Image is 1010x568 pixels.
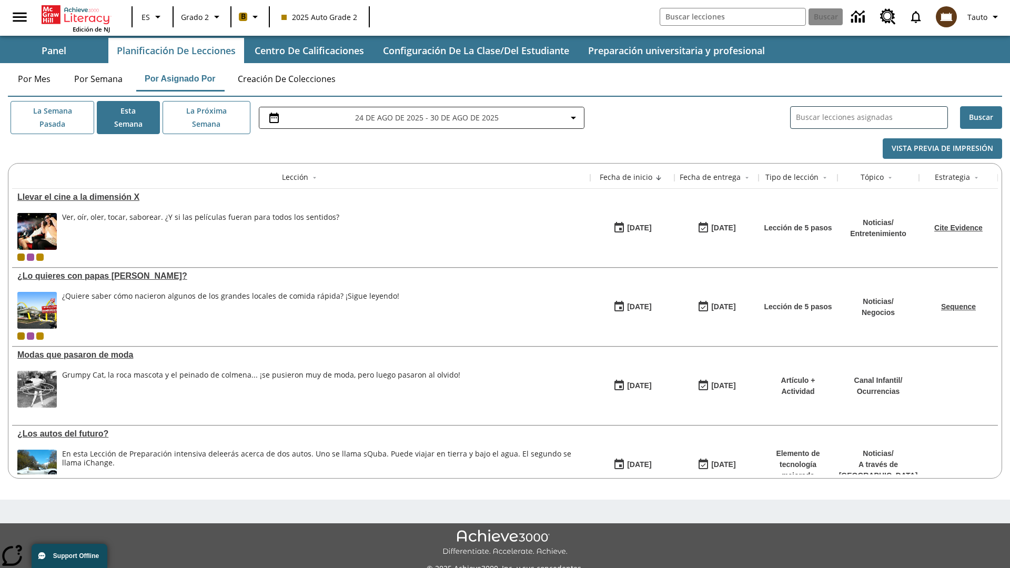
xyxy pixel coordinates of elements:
[874,3,902,31] a: Centro de recursos, Se abrirá en una pestaña nueva.
[765,172,819,182] div: Tipo de lección
[627,458,651,471] div: [DATE]
[627,221,651,235] div: [DATE]
[62,450,585,486] div: En esta Lección de Preparación intensiva de leerás acerca de dos autos. Uno se llama sQuba. Puede...
[11,101,94,134] button: La semana pasada
[567,111,580,124] svg: Collapse Date Range Filter
[902,3,930,31] a: Notificaciones
[711,300,735,313] div: [DATE]
[17,271,585,281] div: ¿Lo quieres con papas fritas?
[62,449,571,468] testabrev: leerás acerca de dos autos. Uno se llama sQuba. Puede viajar en tierra y bajo el agua. El segundo...
[53,552,99,560] span: Support Offline
[862,307,895,318] p: Negocios
[819,171,831,184] button: Sort
[694,218,739,238] button: 08/24/25: Último día en que podrá accederse la lección
[883,138,1002,159] button: Vista previa de impresión
[960,106,1002,129] button: Buscar
[680,172,741,182] div: Fecha de entrega
[177,7,227,26] button: Grado: Grado 2, Elige un grado
[108,38,244,63] button: Planificación de lecciones
[241,10,246,23] span: B
[627,300,651,313] div: [DATE]
[281,12,357,23] span: 2025 Auto Grade 2
[36,332,44,340] div: New 2025 class
[355,112,499,123] span: 24 de ago de 2025 - 30 de ago de 2025
[17,350,585,360] div: Modas que pasaron de moda
[764,375,832,397] p: Artículo + Actividad
[62,371,460,380] div: Grumpy Cat, la roca mascota y el peinado de colmena... ¡se pusieron muy de moda, pero luego pasar...
[854,375,903,386] p: Canal Infantil /
[17,192,585,202] a: Llevar el cine a la dimensión X, Lecciones
[62,292,399,329] div: ¿Quiere saber cómo nacieron algunos de los grandes locales de comida rápida? ¡Sigue leyendo!
[142,12,150,23] span: ES
[845,3,874,32] a: Centro de información
[741,171,753,184] button: Sort
[163,101,250,134] button: La próxima semana
[66,66,131,92] button: Por semana
[610,218,655,238] button: 08/18/25: Primer día en que estuvo disponible la lección
[235,7,266,26] button: Boost El color de la clase es anaranjado claro. Cambiar el color de la clase.
[17,429,585,439] a: ¿Los autos del futuro? , Lecciones
[136,66,224,92] button: Por asignado por
[375,38,578,63] button: Configuración de la clase/del estudiante
[711,458,735,471] div: [DATE]
[27,332,34,340] div: OL 2025 Auto Grade 3
[711,221,735,235] div: [DATE]
[17,332,25,340] div: Clase actual
[963,7,1006,26] button: Perfil/Configuración
[17,450,57,486] img: Un automóvil de alta tecnología flotando en el agua.
[1,38,106,63] button: Panel
[694,455,739,475] button: 08/01/26: Último día en que podrá accederse la lección
[861,172,884,182] div: Tópico
[935,172,970,182] div: Estrategia
[62,371,460,408] div: Grumpy Cat, la roca mascota y el peinado de colmena... ¡se pusieron muy de moda, pero luego pasar...
[930,3,963,31] button: Escoja un nuevo avatar
[580,38,773,63] button: Preparación universitaria y profesional
[36,253,44,261] span: New 2025 class
[941,302,976,311] a: Sequence
[73,25,110,33] span: Edición de NJ
[839,448,918,459] p: Noticias /
[17,271,585,281] a: ¿Lo quieres con papas fritas?, Lecciones
[4,2,35,33] button: Abrir el menú lateral
[764,222,832,234] p: Lección de 5 pasos
[610,455,655,475] button: 07/01/25: Primer día en que estuvo disponible la lección
[264,111,580,124] button: Seleccione el intervalo de fechas opción del menú
[652,171,665,184] button: Sort
[764,448,832,481] p: Elemento de tecnología mejorada
[600,172,652,182] div: Fecha de inicio
[850,217,906,228] p: Noticias /
[17,350,585,360] a: Modas que pasaron de moda, Lecciones
[27,253,34,261] span: OL 2025 Auto Grade 3
[62,292,399,301] div: ¿Quiere saber cómo nacieron algunos de los grandes locales de comida rápida? ¡Sigue leyendo!
[967,12,987,23] span: Tauto
[970,171,983,184] button: Sort
[229,66,344,92] button: Creación de colecciones
[711,379,735,392] div: [DATE]
[42,3,110,33] div: Portada
[936,6,957,27] img: avatar image
[610,297,655,317] button: 07/26/25: Primer día en que estuvo disponible la lección
[17,213,57,250] img: El panel situado frente a los asientos rocía con agua nebulizada al feliz público en un cine equi...
[62,213,339,222] div: Ver, oír, oler, tocar, saborear. ¿Y si las películas fueran para todos los sentidos?
[181,12,209,23] span: Grado 2
[32,544,107,568] button: Support Offline
[17,371,57,408] img: foto en blanco y negro de una chica haciendo girar unos hula-hulas en la década de 1950
[934,224,983,232] a: Cite Evidence
[850,228,906,239] p: Entretenimiento
[854,386,903,397] p: Ocurrencias
[442,530,568,556] img: Achieve3000 Differentiate Accelerate Achieve
[62,213,339,250] div: Ver, oír, oler, tocar, saborear. ¿Y si las películas fueran para todos los sentidos?
[97,101,160,134] button: Esta semana
[17,253,25,261] div: Clase actual
[8,66,60,92] button: Por mes
[884,171,896,184] button: Sort
[862,296,895,307] p: Noticias /
[694,376,739,396] button: 06/30/26: Último día en que podrá accederse la lección
[660,8,805,25] input: Buscar campo
[246,38,372,63] button: Centro de calificaciones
